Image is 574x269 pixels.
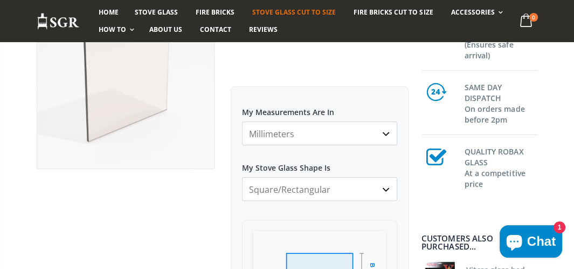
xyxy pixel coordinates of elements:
a: Fire Bricks Cut To Size [345,4,441,21]
span: Accessories [451,8,494,17]
a: 0 [515,11,537,32]
a: How To [91,21,140,38]
span: Stove Glass [135,8,178,17]
inbox-online-store-chat: Shopify online store chat [496,225,565,260]
a: Accessories [442,4,508,21]
img: Stove Glass Replacement [37,12,80,30]
a: Stove Glass [127,4,186,21]
a: Contact [192,21,239,38]
label: My Stove Glass Shape Is [242,153,397,173]
span: 0 [529,13,538,22]
div: Customers also purchased... [421,234,538,251]
h3: QUALITY ROBAX GLASS At a competitive price [465,144,538,190]
a: Home [91,4,127,21]
span: Fire Bricks [196,8,234,17]
span: Home [99,8,119,17]
span: Contact [200,25,231,34]
a: Reviews [241,21,286,38]
span: About us [149,25,182,34]
a: About us [141,21,190,38]
label: My Measurements Are In [242,98,397,117]
a: Stove Glass Cut To Size [244,4,344,21]
a: Fire Bricks [188,4,243,21]
span: Reviews [249,25,278,34]
h3: SAME DAY DISPATCH On orders made before 2pm [465,80,538,125]
span: Stove Glass Cut To Size [252,8,336,17]
span: Fire Bricks Cut To Size [354,8,433,17]
span: How To [99,25,126,34]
